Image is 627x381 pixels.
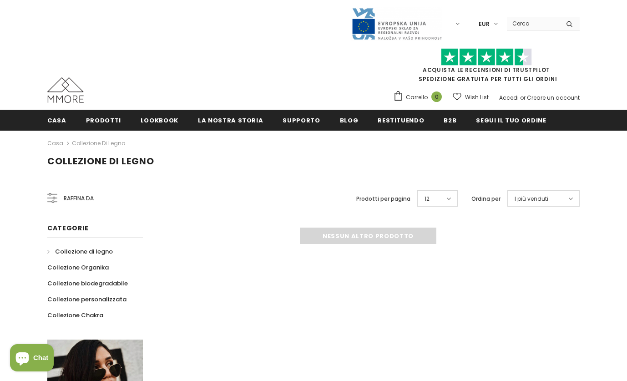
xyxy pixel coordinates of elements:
[47,244,113,259] a: Collezione di legno
[141,110,178,130] a: Lookbook
[527,94,580,102] a: Creare un account
[351,7,442,41] img: Javni Razpis
[499,94,519,102] a: Accedi
[47,275,128,291] a: Collezione biodegradabile
[283,116,320,125] span: supporto
[393,91,446,104] a: Carrello 0
[64,193,94,203] span: Raffina da
[441,48,532,66] img: Fidati di Pilot Stars
[86,116,121,125] span: Prodotti
[444,116,456,125] span: B2B
[476,116,546,125] span: Segui il tuo ordine
[55,247,113,256] span: Collezione di legno
[198,116,263,125] span: La nostra storia
[515,194,548,203] span: I più venduti
[47,307,103,323] a: Collezione Chakra
[7,344,56,374] inbox-online-store-chat: Shopify online store chat
[351,20,442,27] a: Javni Razpis
[356,194,410,203] label: Prodotti per pagina
[47,77,84,103] img: Casi MMORE
[47,259,109,275] a: Collezione Organika
[406,93,428,102] span: Carrello
[476,110,546,130] a: Segui il tuo ordine
[340,116,359,125] span: Blog
[425,194,430,203] span: 12
[520,94,526,102] span: or
[453,89,489,105] a: Wish List
[47,110,66,130] a: Casa
[471,194,501,203] label: Ordina per
[47,263,109,272] span: Collezione Organika
[283,110,320,130] a: supporto
[47,291,126,307] a: Collezione personalizzata
[86,110,121,130] a: Prodotti
[47,155,154,168] span: Collezione di legno
[72,139,125,147] a: Collezione di legno
[47,311,103,320] span: Collezione Chakra
[47,224,88,233] span: Categorie
[141,116,178,125] span: Lookbook
[47,138,63,149] a: Casa
[479,20,490,29] span: EUR
[198,110,263,130] a: La nostra storia
[47,279,128,288] span: Collezione biodegradabile
[507,17,559,30] input: Search Site
[431,91,442,102] span: 0
[444,110,456,130] a: B2B
[378,116,424,125] span: Restituendo
[47,295,126,304] span: Collezione personalizzata
[378,110,424,130] a: Restituendo
[423,66,550,74] a: Acquista le recensioni di TrustPilot
[465,93,489,102] span: Wish List
[47,116,66,125] span: Casa
[340,110,359,130] a: Blog
[393,52,580,83] span: SPEDIZIONE GRATUITA PER TUTTI GLI ORDINI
